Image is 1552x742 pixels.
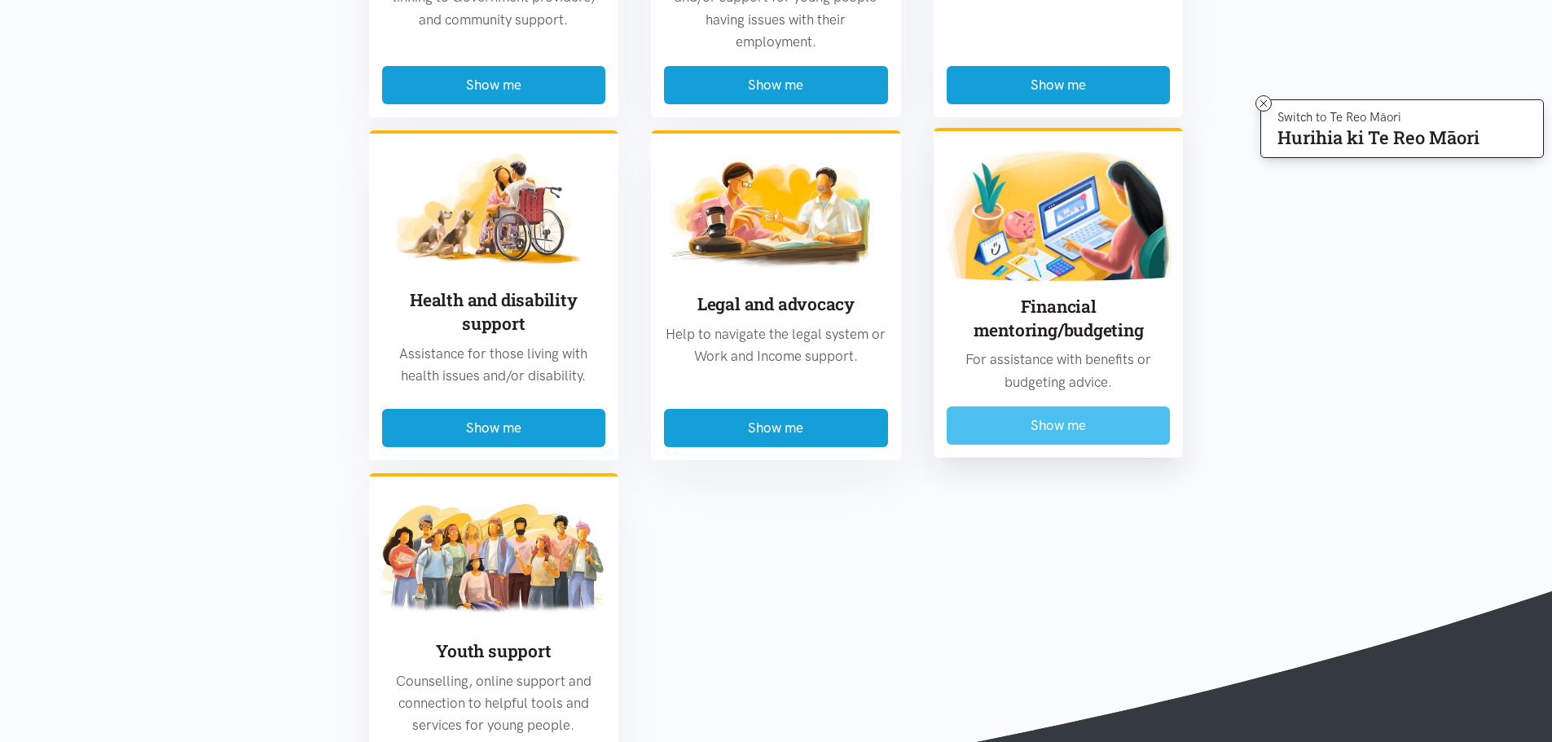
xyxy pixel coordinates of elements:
p: Assistance for those living with health issues and/or disability. [382,343,606,387]
p: Hurihia ki Te Reo Māori [1277,130,1479,145]
button: Show me [947,66,1171,104]
button: Show me [382,409,606,447]
p: For assistance with benefits or budgeting advice. [947,349,1171,393]
h3: Financial mentoring/budgeting [947,295,1171,343]
h3: Youth support [382,639,606,663]
button: Show me [664,66,888,104]
button: Show me [382,66,606,104]
h3: Health and disability support [382,288,606,336]
p: Switch to Te Reo Māori [1277,112,1479,122]
p: Counselling, online support and connection to helpful tools and services for young people. [382,670,606,737]
p: Help to navigate the legal system or Work and Income support. [664,323,888,367]
button: Show me [947,406,1171,445]
button: Show me [664,409,888,447]
h3: Legal and advocacy [664,292,888,316]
